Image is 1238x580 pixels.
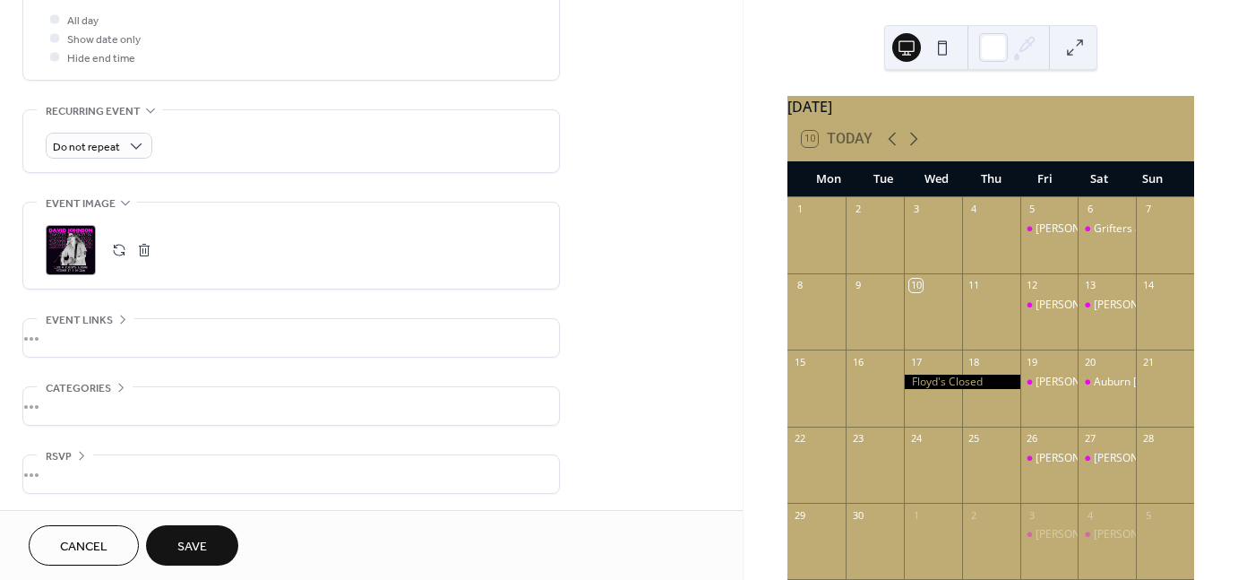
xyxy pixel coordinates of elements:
[855,161,909,197] div: Tue
[1083,203,1096,216] div: 6
[1071,161,1125,197] div: Sat
[1026,203,1039,216] div: 5
[1020,451,1079,466] div: Amanda Adams Live
[67,12,99,30] span: All day
[23,319,559,357] div: •••
[53,137,120,158] span: Do not repeat
[1036,451,1142,466] div: [PERSON_NAME] Live
[1078,298,1136,313] div: Bob Bardwell Live
[146,525,238,566] button: Save
[967,432,981,446] div: 25
[1094,298,1200,313] div: [PERSON_NAME] Live
[1078,375,1136,390] div: Auburn McCormick Live
[909,508,923,522] div: 1
[964,161,1018,197] div: Thu
[909,355,923,368] div: 17
[1026,355,1039,368] div: 19
[851,508,864,522] div: 30
[29,525,139,566] button: Cancel
[46,311,113,330] span: Event links
[793,279,806,292] div: 8
[793,355,806,368] div: 15
[177,538,207,557] span: Save
[1026,432,1039,446] div: 26
[967,203,981,216] div: 4
[67,30,141,49] span: Show date only
[1036,527,1142,542] div: [PERSON_NAME] Live
[46,195,116,213] span: Event image
[851,355,864,368] div: 16
[1036,221,1142,237] div: [PERSON_NAME] Live
[1036,298,1142,313] div: [PERSON_NAME] Live
[1036,375,1142,390] div: [PERSON_NAME] Live
[1026,508,1039,522] div: 3
[1141,508,1155,522] div: 5
[1078,451,1136,466] div: Tui Osborne Live
[787,96,1194,117] div: [DATE]
[802,161,855,197] div: Mon
[1083,508,1096,522] div: 4
[23,387,559,425] div: •••
[46,225,96,275] div: ;
[60,538,107,557] span: Cancel
[851,279,864,292] div: 9
[909,279,923,292] div: 10
[1141,355,1155,368] div: 21
[1078,221,1136,237] div: Grifters & Shills Live
[1026,279,1039,292] div: 12
[1020,375,1079,390] div: Ella Reid Live
[1126,161,1180,197] div: Sun
[793,508,806,522] div: 29
[1083,279,1096,292] div: 13
[909,203,923,216] div: 3
[967,355,981,368] div: 18
[851,432,864,446] div: 23
[910,161,964,197] div: Wed
[967,279,981,292] div: 11
[23,455,559,493] div: •••
[1018,161,1071,197] div: Fri
[1141,203,1155,216] div: 7
[46,379,111,398] span: Categories
[1141,279,1155,292] div: 14
[851,203,864,216] div: 2
[1020,527,1079,542] div: Taylor Graves Live
[1083,355,1096,368] div: 20
[1094,221,1194,237] div: Grifters & Shills Live
[1141,432,1155,446] div: 28
[909,432,923,446] div: 24
[46,447,72,466] span: RSVP
[1083,432,1096,446] div: 27
[1020,221,1079,237] div: Jerry Almaraz Live
[67,49,135,68] span: Hide end time
[46,102,141,121] span: Recurring event
[967,508,981,522] div: 2
[904,375,1020,390] div: Floyd's Closed
[793,432,806,446] div: 22
[1078,527,1136,542] div: Curt & Hannah Live
[1094,451,1200,466] div: [PERSON_NAME] Live
[793,203,806,216] div: 1
[1020,298,1079,313] div: Karissa Presley Live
